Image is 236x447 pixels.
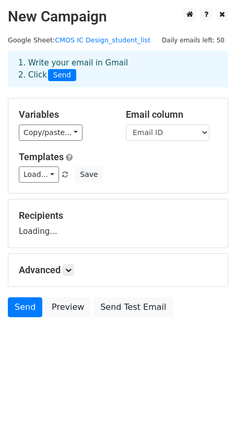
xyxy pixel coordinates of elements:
[126,109,217,120] h5: Email column
[158,36,228,44] a: Daily emails left: 50
[45,297,91,317] a: Preview
[55,36,150,44] a: CMOS IC Design_student_list
[19,264,217,276] h5: Advanced
[48,69,76,82] span: Send
[19,210,217,237] div: Loading...
[19,125,82,141] a: Copy/paste...
[8,36,150,44] small: Google Sheet:
[10,57,226,81] div: 1. Write your email in Gmail 2. Click
[8,297,42,317] a: Send
[19,151,64,162] a: Templates
[158,35,228,46] span: Daily emails left: 50
[19,166,59,183] a: Load...
[8,8,228,26] h2: New Campaign
[93,297,173,317] a: Send Test Email
[19,109,110,120] h5: Variables
[19,210,217,221] h5: Recipients
[75,166,102,183] button: Save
